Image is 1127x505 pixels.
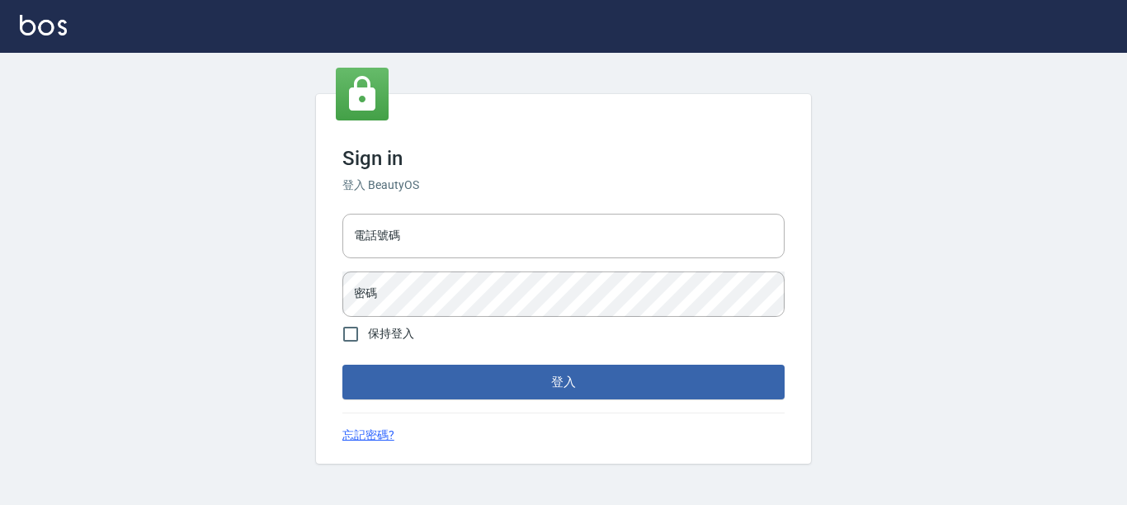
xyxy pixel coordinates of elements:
[342,427,394,444] a: 忘記密碼?
[342,147,785,170] h3: Sign in
[342,365,785,399] button: 登入
[368,325,414,342] span: 保持登入
[342,177,785,194] h6: 登入 BeautyOS
[20,15,67,35] img: Logo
